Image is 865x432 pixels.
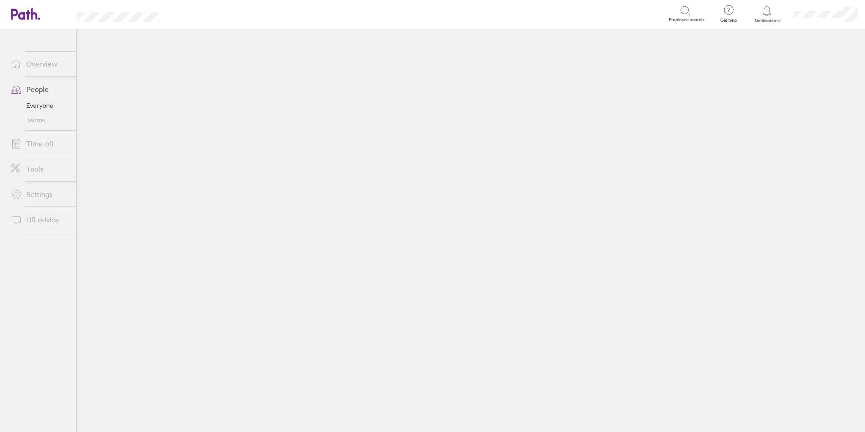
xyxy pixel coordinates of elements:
span: Get help [714,18,743,23]
span: Notifications [752,18,782,24]
div: Search [184,10,207,18]
a: HR advice [4,211,76,229]
a: Everyone [4,98,76,113]
a: Settings [4,185,76,203]
a: Time off [4,134,76,153]
a: Overview [4,55,76,73]
a: Notifications [752,5,782,24]
a: Tools [4,160,76,178]
span: Employee search [669,17,704,23]
a: Teams [4,113,76,127]
a: People [4,80,76,98]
